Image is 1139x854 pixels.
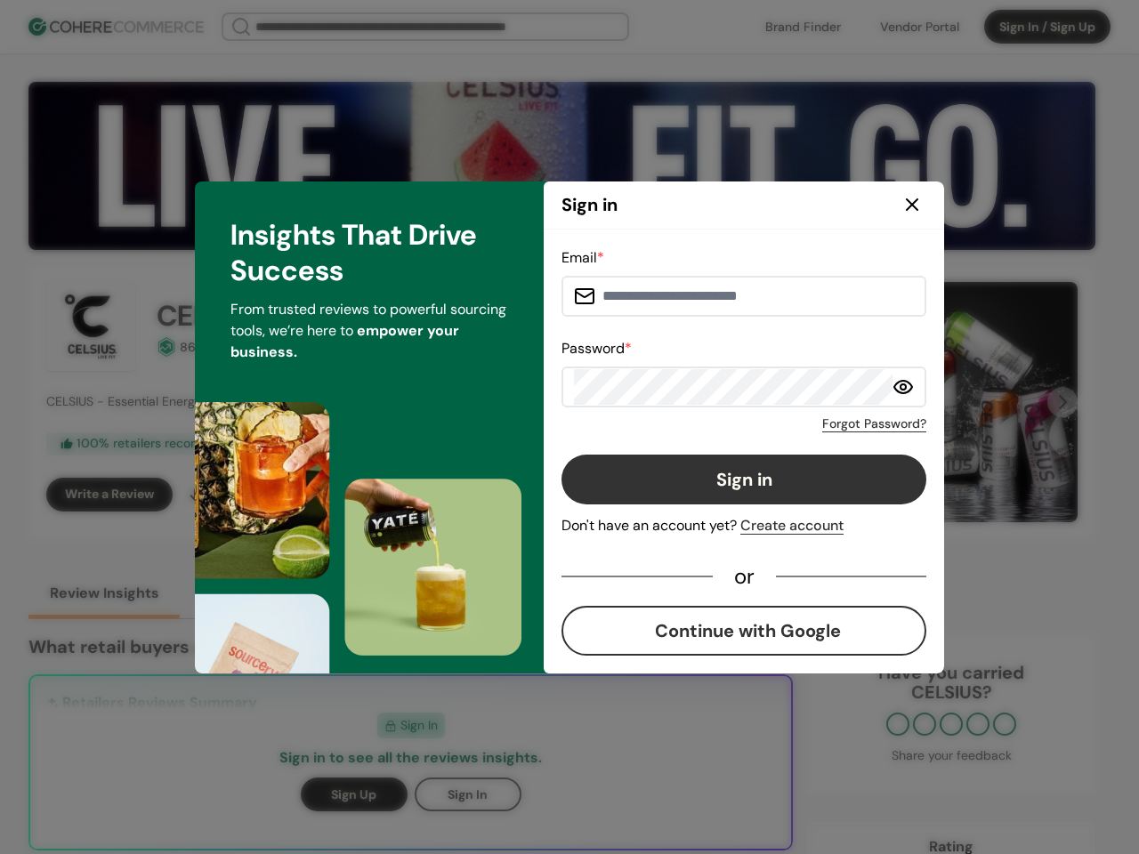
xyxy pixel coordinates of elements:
span: empower your business. [230,321,459,361]
div: Don't have an account yet? [561,515,926,536]
label: Email [561,248,604,267]
h3: Insights That Drive Success [230,217,508,288]
h2: Sign in [561,191,618,218]
button: Sign in [561,455,926,504]
label: Password [561,339,632,358]
a: Forgot Password? [822,415,926,433]
button: Continue with Google [561,606,926,656]
p: From trusted reviews to powerful sourcing tools, we’re here to [230,299,508,363]
div: Create account [740,515,844,536]
div: or [713,568,776,584]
